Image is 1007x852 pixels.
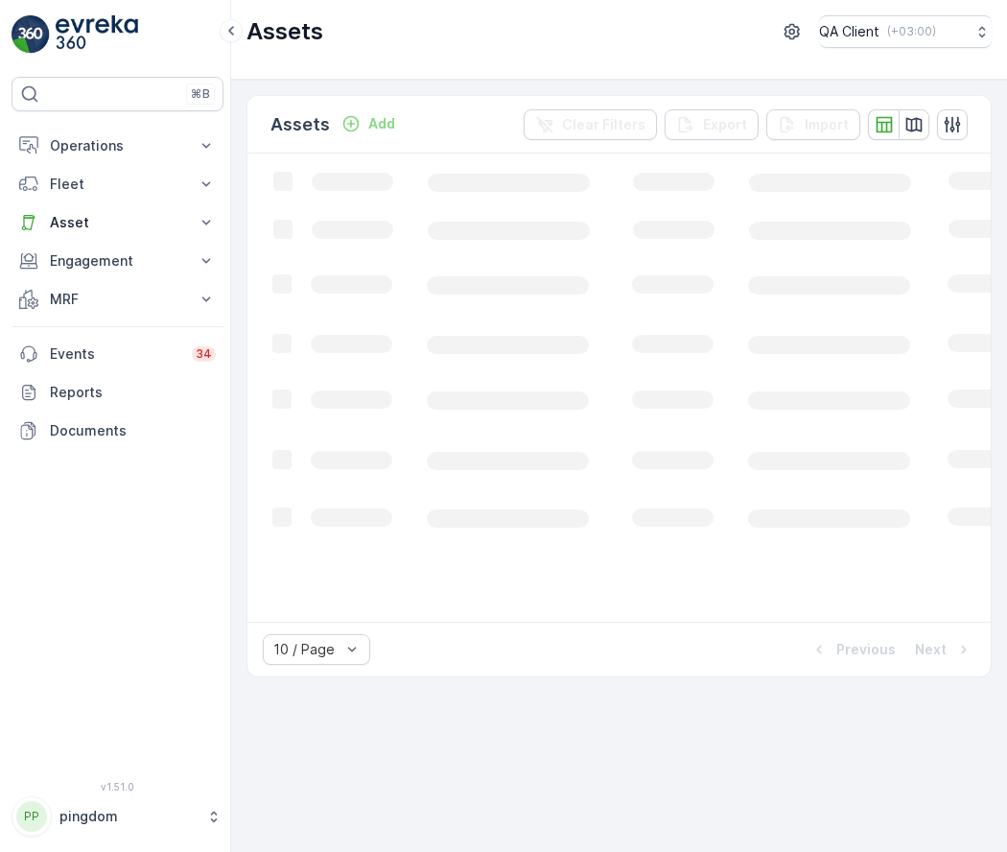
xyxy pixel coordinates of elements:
[12,165,223,203] button: Fleet
[808,638,898,661] button: Previous
[12,15,50,54] img: logo
[12,203,223,242] button: Asset
[50,136,185,155] p: Operations
[12,373,223,412] a: Reports
[665,109,759,140] button: Export
[50,290,185,309] p: MRF
[915,640,947,659] p: Next
[703,115,747,134] p: Export
[50,421,216,440] p: Documents
[50,383,216,402] p: Reports
[50,251,185,271] p: Engagement
[913,638,975,661] button: Next
[12,242,223,280] button: Engagement
[562,115,645,134] p: Clear Filters
[50,213,185,232] p: Asset
[334,112,403,135] button: Add
[50,175,185,194] p: Fleet
[887,24,936,39] p: ( +03:00 )
[12,335,223,373] a: Events34
[819,22,879,41] p: QA Client
[12,412,223,450] a: Documents
[56,15,138,54] img: logo_light-DOdMpM7g.png
[50,344,180,364] p: Events
[12,280,223,319] button: MRF
[805,115,849,134] p: Import
[196,346,212,362] p: 34
[836,640,896,659] p: Previous
[12,127,223,165] button: Operations
[766,109,860,140] button: Import
[12,796,223,837] button: PPpingdom
[819,15,992,48] button: QA Client(+03:00)
[270,111,330,138] p: Assets
[524,109,657,140] button: Clear Filters
[191,86,210,102] p: ⌘B
[368,114,395,133] p: Add
[16,801,47,832] div: PP
[246,16,323,47] p: Assets
[59,807,197,826] p: pingdom
[12,781,223,793] span: v 1.51.0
